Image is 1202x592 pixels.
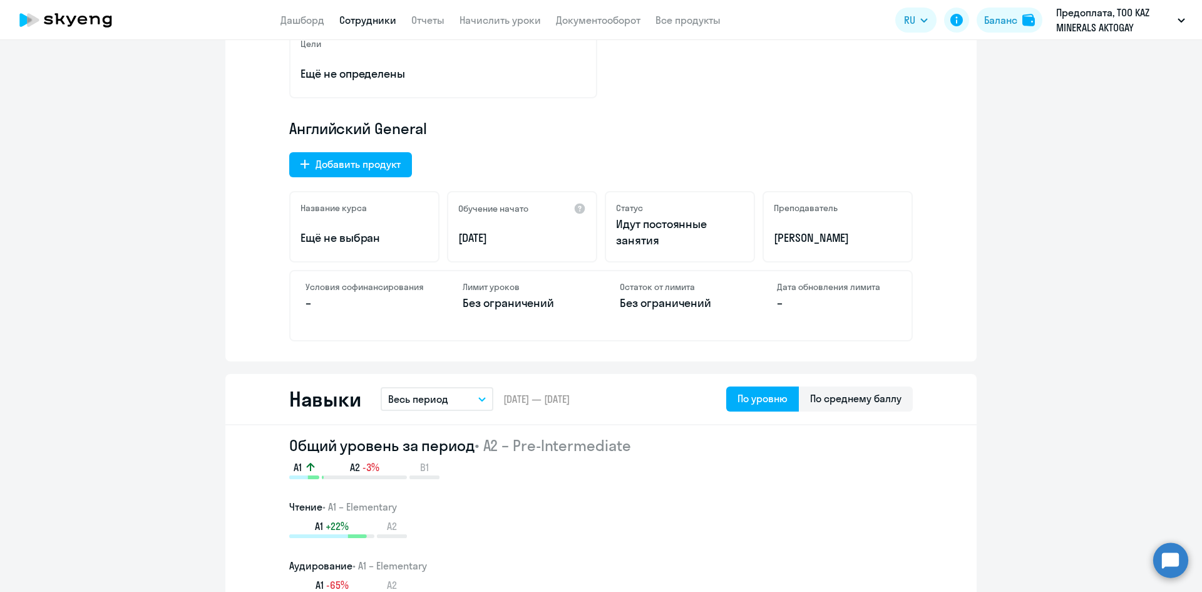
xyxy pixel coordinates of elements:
[300,38,321,49] h5: Цели
[339,14,396,26] a: Сотрудники
[316,578,324,592] span: A1
[777,295,896,311] p: –
[322,501,397,513] span: • A1 – Elementary
[420,460,429,474] span: B1
[306,281,425,293] h4: Условия софинансирования
[503,392,570,406] span: [DATE] — [DATE]
[620,281,739,293] h4: Остаток от лимита
[300,230,428,246] p: Ещё не выбран
[289,152,412,177] button: Добавить продукт
[316,157,401,172] div: Добавить продукт
[289,499,913,514] h3: Чтение
[1022,14,1035,26] img: balance
[774,202,838,214] h5: Преподаватель
[620,295,739,311] p: Без ограничений
[810,391,902,406] div: По среднему баллу
[463,281,582,293] h4: Лимит уроков
[280,14,324,26] a: Дашборд
[616,216,744,249] p: Идут постоянные занятия
[387,578,397,592] span: A2
[1050,5,1191,35] button: Предоплата, ТОО KAZ MINERALS AKTOGAY
[387,519,397,533] span: A2
[737,391,788,406] div: По уровню
[289,387,361,412] h2: Навыки
[381,387,493,411] button: Весь период
[326,519,349,533] span: +22%
[458,203,528,214] h5: Обучение начато
[460,14,541,26] a: Начислить уроки
[300,66,586,82] p: Ещё не определены
[306,295,425,311] p: –
[294,460,302,474] span: A1
[655,14,721,26] a: Все продукты
[411,14,444,26] a: Отчеты
[300,202,367,214] h5: Название курса
[774,230,902,246] p: [PERSON_NAME]
[458,230,586,246] p: [DATE]
[289,435,913,455] h2: Общий уровень за период
[556,14,640,26] a: Документооборот
[777,281,896,293] h4: Дата обновления лимита
[326,578,349,592] span: -65%
[475,436,631,455] span: • A2 – Pre-Intermediate
[895,8,937,33] button: RU
[350,460,360,474] span: A2
[463,295,582,311] p: Без ограничений
[289,118,427,138] span: Английский General
[315,519,323,533] span: A1
[1056,5,1173,35] p: Предоплата, ТОО KAZ MINERALS AKTOGAY
[977,8,1042,33] button: Балансbalance
[984,13,1017,28] div: Баланс
[289,558,913,573] h3: Аудирование
[616,202,643,214] h5: Статус
[352,559,427,572] span: • A1 – Elementary
[362,460,379,474] span: -3%
[904,13,915,28] span: RU
[388,392,448,407] p: Весь период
